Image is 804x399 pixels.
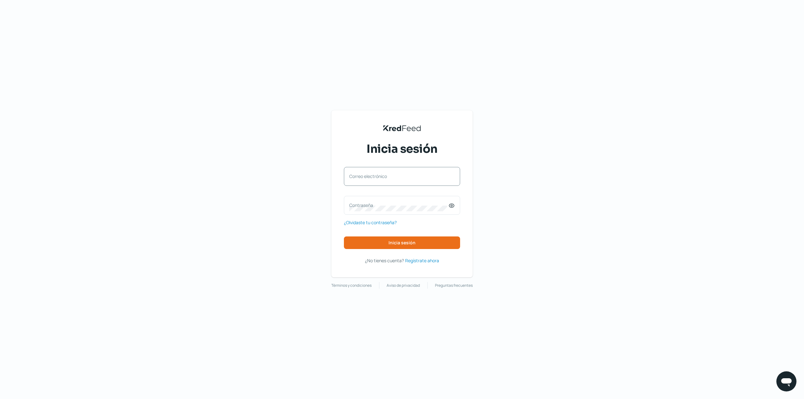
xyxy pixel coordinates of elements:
a: Preguntas frecuentes [435,282,473,289]
button: Inicia sesión [344,236,460,249]
span: ¿No tienes cuenta? [365,258,404,263]
a: ¿Olvidaste tu contraseña? [344,219,397,226]
span: Inicia sesión [367,141,437,157]
label: Contraseña [349,202,448,208]
a: Aviso de privacidad [387,282,420,289]
label: Correo electrónico [349,173,448,179]
span: Inicia sesión [388,241,416,245]
a: Regístrate ahora [405,257,439,264]
img: chatIcon [780,375,793,388]
a: Términos y condiciones [331,282,372,289]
